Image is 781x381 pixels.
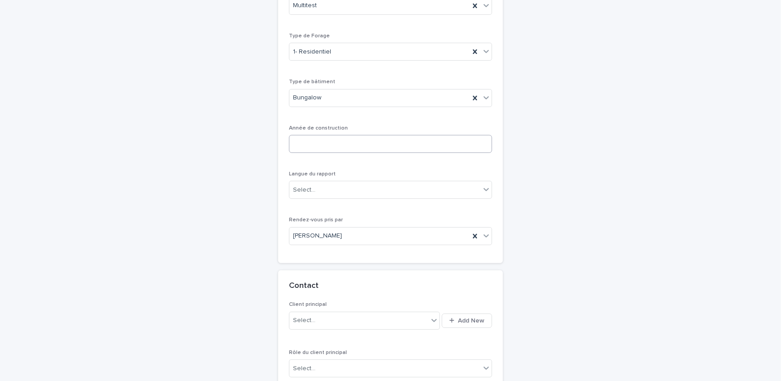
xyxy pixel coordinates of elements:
div: Select... [293,185,315,195]
span: Année de construction [289,126,348,131]
div: Select... [293,364,315,373]
span: Type de bâtiment [289,79,335,85]
h2: Contact [289,281,319,291]
span: Add New [458,318,484,324]
span: Bungalow [293,93,321,103]
span: Langue du rapport [289,171,336,177]
span: Multitest [293,1,317,10]
span: [PERSON_NAME] [293,231,342,241]
span: Rendez-vous pris par [289,217,343,223]
span: 1- Residentiel [293,47,331,57]
span: Type de Forage [289,33,330,39]
button: Add New [442,314,492,328]
span: Client principal [289,302,327,307]
span: Rôle du client principal [289,350,347,355]
div: Select... [293,316,315,325]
